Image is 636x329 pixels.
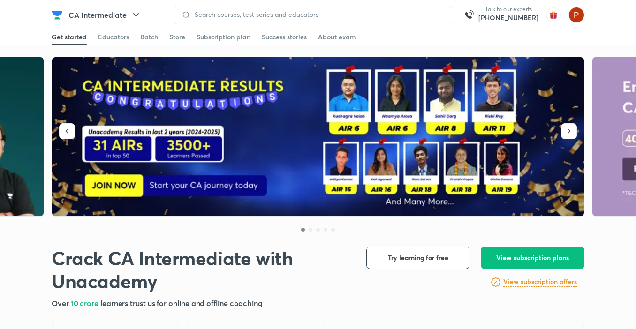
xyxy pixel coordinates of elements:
div: Educators [98,32,129,42]
div: Get started [52,32,87,42]
img: Palak [568,7,584,23]
a: Store [169,30,185,45]
span: Try learning for free [388,253,448,262]
h1: Crack CA Intermediate with Unacademy [52,247,351,292]
div: Subscription plan [197,32,250,42]
div: Success stories [262,32,307,42]
a: Subscription plan [197,30,250,45]
button: Try learning for free [366,247,469,269]
span: View subscription plans [496,253,569,262]
span: Over [52,298,71,308]
input: Search courses, test series and educators [191,11,444,18]
img: avatar [546,7,561,22]
img: call-us [460,6,478,24]
a: View subscription offers [503,277,577,288]
img: Company Logo [52,9,63,21]
div: About exam [318,32,356,42]
button: CA Intermediate [63,6,147,24]
span: learners trust us for online and offline coaching [100,298,263,308]
a: About exam [318,30,356,45]
div: Batch [140,32,158,42]
a: Batch [140,30,158,45]
a: [PHONE_NUMBER] [478,13,538,22]
a: Success stories [262,30,307,45]
a: Educators [98,30,129,45]
a: Get started [52,30,87,45]
div: Store [169,32,185,42]
h6: View subscription offers [503,277,577,287]
button: View subscription plans [481,247,584,269]
p: Talk to our experts [478,6,538,13]
span: 10 crore [71,298,100,308]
